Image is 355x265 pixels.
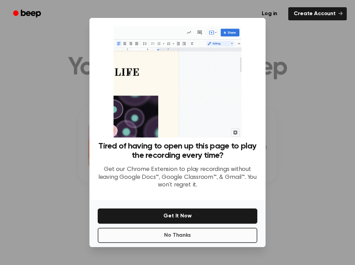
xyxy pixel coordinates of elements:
[98,142,257,160] h3: Tired of having to open up this page to play the recording every time?
[114,26,241,137] img: Beep extension in action
[255,6,284,22] a: Log in
[98,228,257,243] button: No Thanks
[288,7,347,20] a: Create Account
[98,208,257,224] button: Get It Now
[8,7,47,21] a: Beep
[98,166,257,189] p: Get our Chrome Extension to play recordings without leaving Google Docs™, Google Classroom™, & Gm...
